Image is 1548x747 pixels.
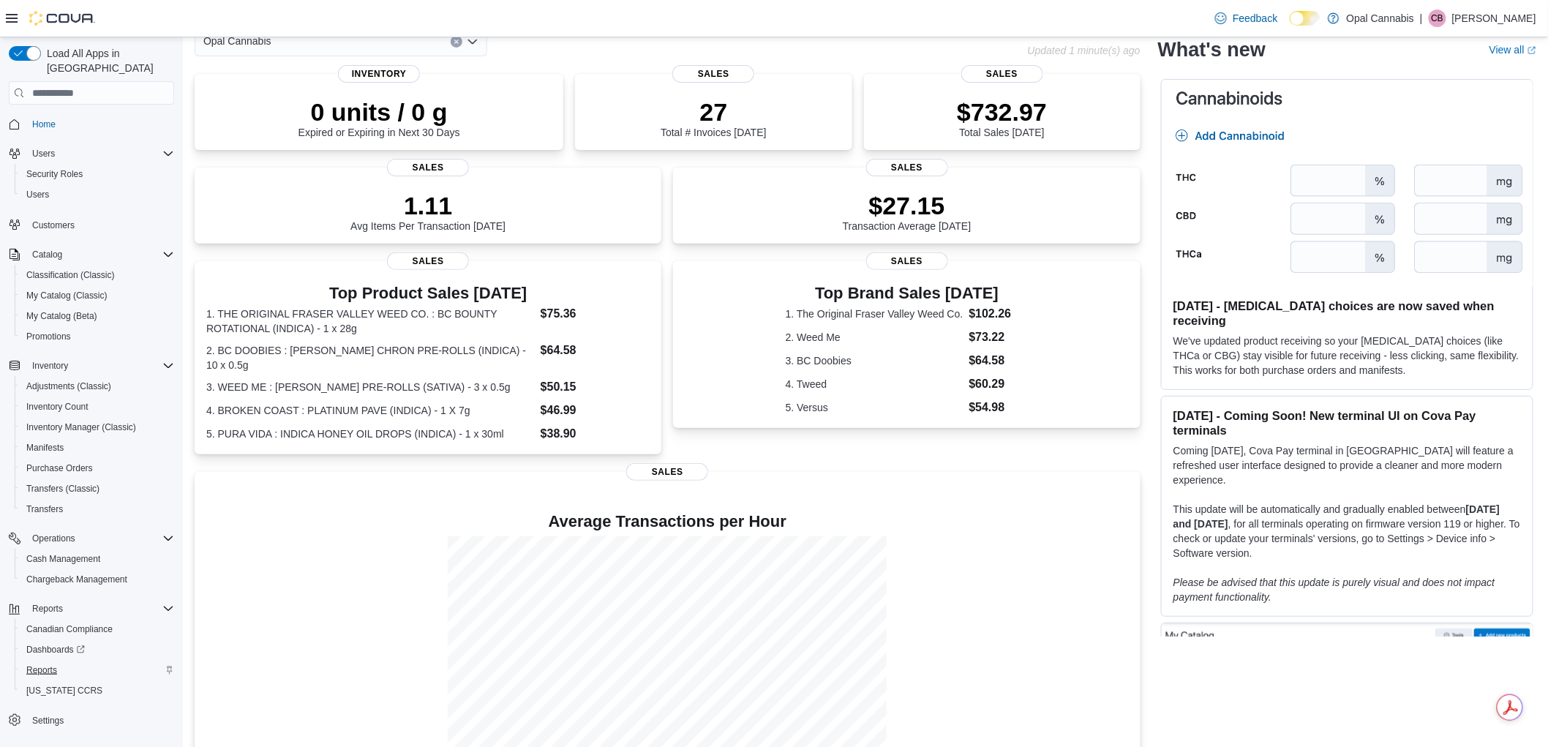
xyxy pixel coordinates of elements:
a: Dashboards [15,639,180,660]
span: Purchase Orders [20,459,174,477]
dd: $73.22 [969,329,1029,346]
p: [PERSON_NAME] [1452,10,1536,27]
span: Inventory [26,357,174,375]
p: $27.15 [843,191,972,220]
p: We've updated product receiving so your [MEDICAL_DATA] choices (like THCa or CBG) stay visible fo... [1173,334,1521,378]
dd: $64.58 [541,342,650,359]
button: Adjustments (Classic) [15,376,180,397]
button: Inventory [3,356,180,376]
span: Transfers [26,503,63,515]
a: [US_STATE] CCRS [20,682,108,699]
a: Customers [26,217,80,234]
dd: $38.90 [541,425,650,443]
p: $732.97 [957,97,1047,127]
button: Users [15,184,180,205]
span: Chargeback Management [20,571,174,588]
span: [US_STATE] CCRS [26,685,102,697]
svg: External link [1528,46,1536,55]
span: Promotions [20,328,174,345]
p: 27 [661,97,766,127]
h3: Top Product Sales [DATE] [206,285,650,302]
button: Canadian Compliance [15,619,180,639]
dd: $60.29 [969,375,1029,393]
p: 0 units / 0 g [298,97,460,127]
button: Chargeback Management [15,569,180,590]
div: Total Sales [DATE] [957,97,1047,138]
button: Cash Management [15,549,180,569]
span: Settings [26,711,174,729]
span: Sales [387,159,469,176]
div: Expired or Expiring in Next 30 Days [298,97,460,138]
button: My Catalog (Classic) [15,285,180,306]
span: Load All Apps in [GEOGRAPHIC_DATA] [41,46,174,75]
a: Dashboards [20,641,91,658]
button: Reports [26,600,69,618]
button: Operations [3,528,180,549]
span: Reports [20,661,174,679]
div: Transaction Average [DATE] [843,191,972,232]
a: Cash Management [20,550,106,568]
button: Security Roles [15,164,180,184]
span: Sales [672,65,754,83]
span: Sales [626,463,708,481]
a: Inventory Manager (Classic) [20,418,142,436]
a: Promotions [20,328,77,345]
span: Operations [32,533,75,544]
button: [US_STATE] CCRS [15,680,180,701]
input: Dark Mode [1290,11,1320,26]
span: Canadian Compliance [20,620,174,638]
span: Manifests [20,439,174,457]
dd: $64.58 [969,352,1029,369]
button: Purchase Orders [15,458,180,478]
a: Chargeback Management [20,571,133,588]
span: Feedback [1233,11,1277,26]
h3: [DATE] - Coming Soon! New terminal UI on Cova Pay terminals [1173,408,1521,438]
a: Manifests [20,439,69,457]
span: Home [32,119,56,130]
span: Catalog [32,249,62,260]
button: Inventory [26,357,74,375]
a: Transfers [20,500,69,518]
button: Settings [3,710,180,731]
h3: Top Brand Sales [DATE] [786,285,1029,302]
span: Users [32,148,55,159]
dt: 3. BC Doobies [786,353,963,368]
span: CB [1432,10,1444,27]
h4: Average Transactions per Hour [206,513,1129,530]
button: Catalog [3,244,180,265]
span: Purchase Orders [26,462,93,474]
span: Security Roles [26,168,83,180]
a: Canadian Compliance [20,620,119,638]
button: Transfers (Classic) [15,478,180,499]
span: Reports [26,664,57,676]
span: My Catalog (Classic) [26,290,108,301]
dt: 5. Versus [786,400,963,415]
div: Avg Items Per Transaction [DATE] [350,191,506,232]
button: Home [3,113,180,135]
button: Users [3,143,180,164]
dd: $46.99 [541,402,650,419]
a: View allExternal link [1489,44,1536,56]
span: Adjustments (Classic) [26,380,111,392]
a: Adjustments (Classic) [20,378,117,395]
span: Promotions [26,331,71,342]
button: Manifests [15,438,180,458]
dt: 4. Tweed [786,377,963,391]
a: Purchase Orders [20,459,99,477]
span: Inventory Manager (Classic) [20,418,174,436]
a: My Catalog (Beta) [20,307,103,325]
span: Manifests [26,442,64,454]
button: Open list of options [467,36,478,48]
dt: 2. Weed Me [786,330,963,345]
dt: 3. WEED ME : [PERSON_NAME] PRE-ROLLS (SATIVA) - 3 x 0.5g [206,380,535,394]
span: Chargeback Management [26,574,127,585]
span: Security Roles [20,165,174,183]
span: Inventory Count [20,398,174,416]
dt: 5. PURA VIDA : INDICA HONEY OIL DROPS (INDICA) - 1 x 30ml [206,427,535,441]
span: Operations [26,530,174,547]
span: Catalog [26,246,174,263]
span: Adjustments (Classic) [20,378,174,395]
span: Home [26,115,174,133]
span: My Catalog (Beta) [20,307,174,325]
